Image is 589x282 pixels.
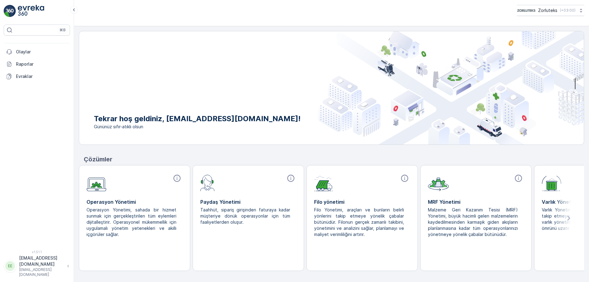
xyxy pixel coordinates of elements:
[94,114,301,124] p: Tekrar hoş geldiniz, [EMAIL_ADDRESS][DOMAIN_NAME]!
[560,8,576,13] p: ( +03:00 )
[314,207,405,238] p: Filo Yönetimi, araçları ve bunların belirli yönlerini takip etmeye yönelik çabalar bütünüdür. Fil...
[87,174,106,191] img: module-icon
[84,155,584,164] p: Çözümler
[5,261,15,271] div: EE
[94,124,301,130] span: Gününüz sıfır-atıklı olsun
[16,49,67,55] p: Olaylar
[428,174,449,191] img: module-icon
[428,198,524,206] p: MRF Yönetimi
[4,250,70,254] span: v 1.51.1
[542,174,561,191] img: module-icon
[314,198,410,206] p: Filo yönetimi
[517,7,536,14] img: 6-1-9-3_wQBzyll.png
[4,5,16,17] img: logo
[18,5,44,17] img: logo_light-DOdMpM7g.png
[314,174,333,191] img: module-icon
[4,70,70,83] a: Evraklar
[4,46,70,58] a: Olaylar
[318,31,584,145] img: city illustration
[16,73,67,79] p: Evraklar
[4,58,70,70] a: Raporlar
[19,267,64,277] p: [EMAIL_ADDRESS][DOMAIN_NAME]
[87,207,178,238] p: Operasyon Yönetimi, sahada bir hizmet sunmak için gerçekleştirilen tüm eylemleri dijitalleştirir....
[19,255,64,267] p: [EMAIL_ADDRESS][DOMAIN_NAME]
[538,7,557,14] p: Zorluteks
[87,198,183,206] p: Operasyon Yönetimi
[16,61,67,67] p: Raporlar
[60,28,66,33] p: ⌘B
[428,207,519,238] p: Malzeme Geri Kazanım Tesisi (MRF) Yönetimi, büyük hacimli gelen malzemelerin kaydedilmesinden kar...
[517,5,584,16] button: Zorluteks(+03:00)
[200,207,291,225] p: Taahhüt, sipariş girişinden faturaya kadar müşteriye dönük operasyonlar için tüm faaliyetlerden o...
[4,255,70,277] button: EE[EMAIL_ADDRESS][DOMAIN_NAME][EMAIL_ADDRESS][DOMAIN_NAME]
[200,174,215,191] img: module-icon
[200,198,296,206] p: Paydaş Yönetimi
